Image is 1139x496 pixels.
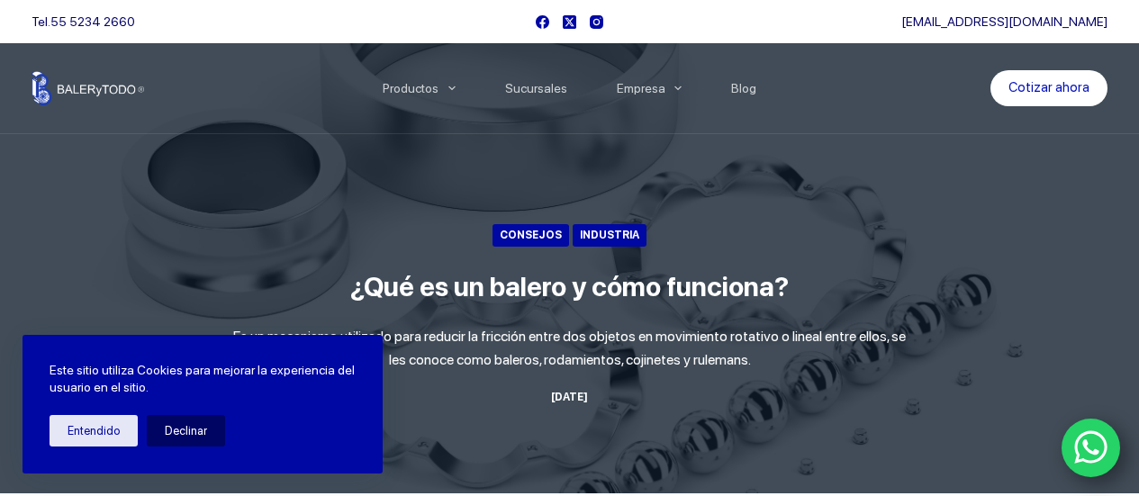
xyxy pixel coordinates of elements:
img: Balerytodo [32,71,144,105]
a: Cotizar ahora [990,70,1107,106]
a: Industria [573,224,646,247]
nav: Menu Principal [357,43,782,133]
button: Entendido [50,415,138,446]
time: [DATE] [551,391,588,403]
a: [EMAIL_ADDRESS][DOMAIN_NAME] [901,14,1107,29]
p: Este sitio utiliza Cookies para mejorar la experiencia del usuario en el sitio. [50,362,356,397]
a: Instagram [590,15,603,29]
h1: ¿Qué es un balero y cómo funciona? [232,266,908,307]
a: Facebook [536,15,549,29]
span: Tel. [32,14,135,29]
button: Declinar [147,415,225,446]
p: Es un mecanismo utilizado para reducir la fricción entre dos objetos en movimiento rotativo o lin... [232,325,908,373]
a: 55 5234 2660 [50,14,135,29]
a: X (Twitter) [563,15,576,29]
a: WhatsApp [1062,419,1121,478]
a: Consejos [493,224,569,247]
